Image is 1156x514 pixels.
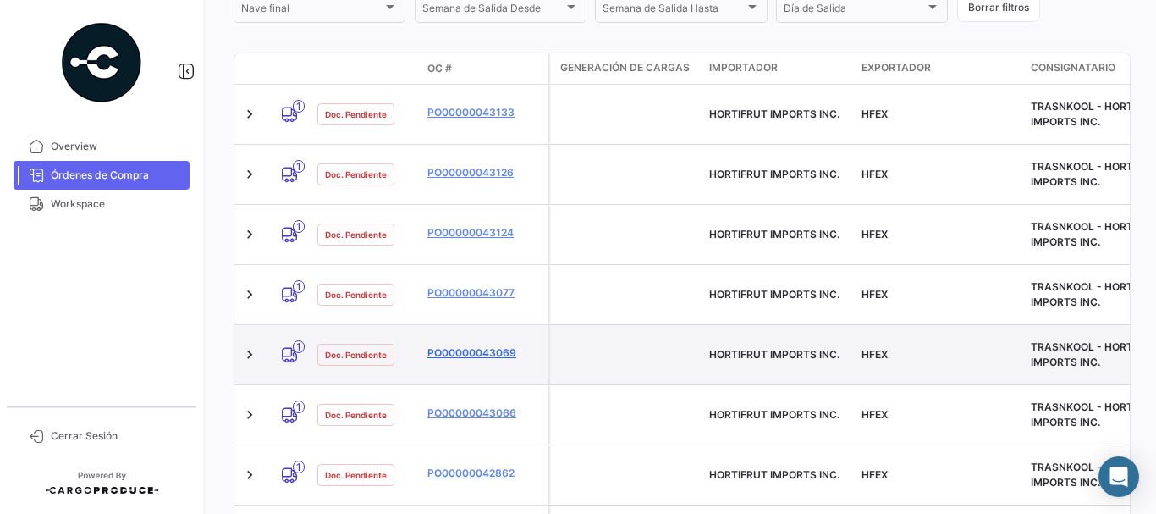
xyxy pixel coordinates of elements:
span: 1 [293,340,305,353]
span: Doc. Pendiente [325,288,387,301]
span: HORTIFRUT IMPORTS INC. [709,108,839,120]
a: PO00000043133 [427,105,541,120]
img: powered-by.png [59,20,144,105]
a: PO00000043069 [427,345,541,361]
span: 1 [293,401,305,413]
span: 1 [293,160,305,173]
span: HFEX [861,288,888,301]
div: Abrir Intercom Messenger [1098,456,1139,497]
span: HORTIFRUT IMPORTS INC. [709,468,839,481]
span: HORTIFRUT IMPORTS INC. [709,408,839,421]
span: HFEX [861,168,888,180]
span: 1 [293,461,305,473]
span: HFEX [861,348,888,361]
span: Consignatario [1031,60,1115,75]
span: Doc. Pendiente [325,108,387,121]
span: Semana de Salida Desde [422,5,564,17]
a: Expand/Collapse Row [241,346,258,363]
span: HORTIFRUT IMPORTS INC. [709,348,839,361]
span: HFEX [861,468,888,481]
a: Expand/Collapse Row [241,226,258,243]
a: Expand/Collapse Row [241,467,258,484]
a: Expand/Collapse Row [241,166,258,183]
span: Exportador [861,60,931,75]
span: HORTIFRUT IMPORTS INC. [709,228,839,240]
a: Expand/Collapse Row [241,406,258,423]
span: HFEX [861,408,888,421]
a: Expand/Collapse Row [241,286,258,303]
span: HFEX [861,228,888,240]
span: HFEX [861,108,888,120]
span: OC # [427,61,452,76]
span: HORTIFRUT IMPORTS INC. [709,168,839,180]
datatable-header-cell: Exportador [855,53,1024,84]
span: Doc. Pendiente [325,408,387,422]
span: Doc. Pendiente [325,468,387,482]
span: Día de Salida [784,5,925,17]
a: Workspace [14,190,190,218]
span: Overview [51,139,183,154]
datatable-header-cell: OC # [421,54,548,83]
span: 1 [293,280,305,293]
span: Semana de Salida Hasta [603,5,744,17]
span: HORTIFRUT IMPORTS INC. [709,288,839,301]
span: 1 [293,100,305,113]
span: Doc. Pendiente [325,228,387,241]
a: PO00000043126 [427,165,541,180]
a: Overview [14,132,190,161]
a: PO00000043077 [427,285,541,301]
a: Expand/Collapse Row [241,106,258,123]
span: Nave final [241,5,383,17]
span: Cerrar Sesión [51,428,183,444]
span: 1 [293,220,305,233]
span: Doc. Pendiente [325,168,387,181]
datatable-header-cell: Estado Doc. [311,62,421,75]
a: PO00000043066 [427,406,541,421]
a: PO00000043124 [427,225,541,240]
span: Órdenes de Compra [51,168,183,183]
span: Importador [709,60,778,75]
a: Órdenes de Compra [14,161,190,190]
datatable-header-cell: Importador [702,53,855,84]
a: PO00000042862 [427,466,541,481]
span: Doc. Pendiente [325,348,387,362]
span: Workspace [51,196,183,212]
span: Generación de cargas [560,60,690,75]
datatable-header-cell: Modo de Transporte [268,62,311,75]
datatable-header-cell: Generación de cargas [550,53,702,84]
